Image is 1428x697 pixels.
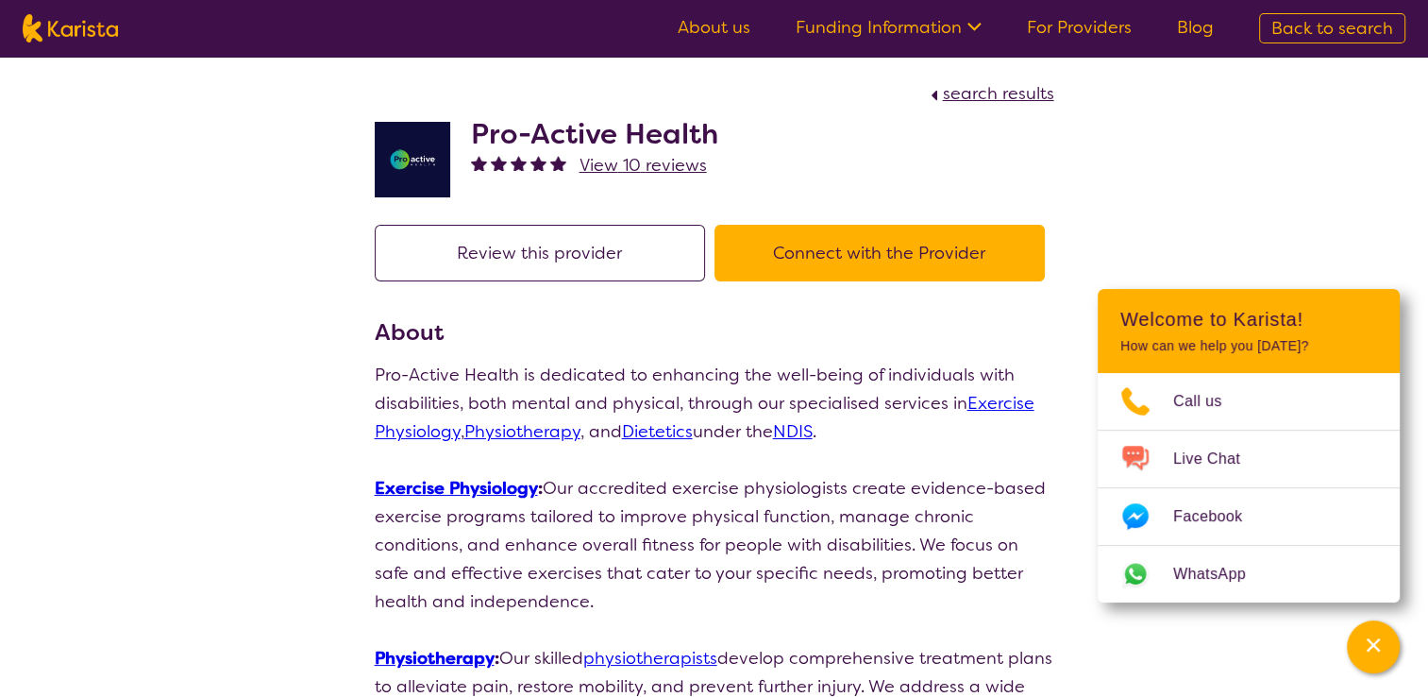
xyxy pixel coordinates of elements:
[580,151,707,179] a: View 10 reviews
[1027,16,1132,39] a: For Providers
[471,155,487,171] img: fullstar
[1173,502,1265,531] span: Facebook
[714,242,1054,264] a: Connect with the Provider
[1259,13,1405,43] a: Back to search
[1173,445,1263,473] span: Live Chat
[550,155,566,171] img: fullstar
[464,420,580,443] a: Physiotherapy
[375,477,538,500] a: Exercise Physiology
[796,16,982,39] a: Funding Information
[943,82,1054,105] span: search results
[23,14,118,42] img: Karista logo
[1120,338,1377,354] p: How can we help you [DATE]?
[583,647,717,670] a: physiotherapists
[530,155,546,171] img: fullstar
[375,361,1054,446] p: Pro-Active Health is dedicated to enhancing the well-being of individuals with disabilities, both...
[678,16,750,39] a: About us
[375,242,714,264] a: Review this provider
[1120,308,1377,331] h2: Welcome to Karista!
[1173,560,1268,588] span: WhatsApp
[375,315,1054,349] h3: About
[1177,16,1214,39] a: Blog
[471,117,718,151] h2: Pro-Active Health
[580,154,707,177] span: View 10 reviews
[375,474,1054,616] p: Our accredited exercise physiologists create evidence-based exercise programs tailored to improve...
[375,477,543,500] strong: :
[491,155,507,171] img: fullstar
[511,155,527,171] img: fullstar
[1271,17,1393,40] span: Back to search
[1347,620,1400,673] button: Channel Menu
[375,225,705,281] button: Review this provider
[714,225,1045,281] button: Connect with the Provider
[375,647,499,670] strong: :
[1098,373,1400,603] ul: Choose channel
[1098,546,1400,603] a: Web link opens in a new tab.
[375,647,495,670] a: Physiotherapy
[926,82,1054,105] a: search results
[773,420,813,443] a: NDIS
[622,420,693,443] a: Dietetics
[375,122,450,197] img: jdgr5huzsaqxc1wfufya.png
[1098,289,1400,603] div: Channel Menu
[1173,387,1245,416] span: Call us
